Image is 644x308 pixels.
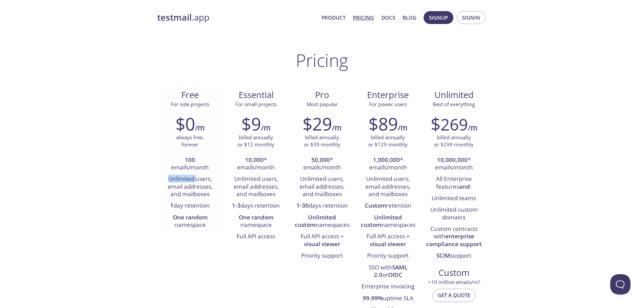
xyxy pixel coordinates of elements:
strong: and [459,183,470,190]
li: * emails/month [426,155,482,174]
strong: One random [239,213,273,221]
h6: /m [195,122,205,134]
h6: /m [332,122,341,134]
p: billed annually or $39 monthly [304,134,340,148]
li: support [426,250,482,262]
li: days retention [228,200,284,212]
span: For power users [369,101,407,108]
li: Priority support [294,250,350,262]
span: Best of everything [433,101,475,108]
span: Signin [462,13,480,22]
button: Signup [424,11,453,24]
li: * emails/month [360,155,416,174]
li: uptime SLA [360,293,416,304]
span: For small projects [235,101,277,108]
a: Docs [381,13,395,22]
li: namespace [162,212,218,231]
li: Unlimited teams [426,193,482,204]
span: Most popular [307,101,338,108]
strong: 99.99% [363,294,383,302]
strong: 1,000,000 [373,156,400,164]
li: Unlimited custom domains [426,204,482,223]
strong: testmail [157,11,192,23]
h2: $89 [368,114,398,134]
button: Get a quote [432,289,476,302]
span: Unlimited [434,89,474,101]
a: Blog [403,13,416,22]
span: Custom [426,267,481,279]
span: Free [163,89,218,101]
p: billed annually or $299 monthly [434,134,474,148]
li: Priority support [360,250,416,262]
a: Pricing [353,13,374,22]
p: billed annually or $12 monthly [238,134,274,148]
span: Signup [429,13,448,22]
h1: Pricing [296,50,348,70]
strong: Custom [365,202,386,209]
p: always free, forever [176,134,204,148]
strong: enterprise compliance support [426,232,482,247]
li: All Enterprise features : [426,173,482,193]
li: SSO with or [360,262,416,281]
span: Essential [229,89,284,101]
a: Product [321,13,345,22]
li: namespaces [360,212,416,231]
li: * emails/month [228,155,284,174]
strong: visual viewer [370,240,406,248]
a: testmail.app [157,12,316,23]
span: Get a quote [438,291,470,300]
li: namespace [228,212,284,231]
li: Custom contracts with [426,223,482,250]
li: Full API access + [360,231,416,250]
strong: SCIM [436,252,450,259]
button: Signin [457,11,485,24]
strong: 1-30 [296,202,309,209]
li: Unlimited users, email addresses, and mailboxes [162,173,218,200]
strong: 1 [170,202,173,209]
strong: 10,000 [245,156,264,164]
iframe: Help Scout Beacon - Open [610,274,630,294]
strong: One random [173,213,208,221]
strong: 50,000 [311,156,330,164]
strong: OIDC [388,271,402,279]
h2: $ [431,114,468,134]
span: For side projects [171,101,209,108]
li: retention [360,200,416,212]
li: Full API access [228,231,284,242]
span: > 10 million emails/m? [428,279,480,285]
p: billed annually or $129 monthly [368,134,408,148]
h2: $29 [303,114,332,134]
h2: $0 [175,114,195,134]
li: Unlimited users, email addresses, and mailboxes [360,173,416,200]
h6: /m [468,122,477,134]
li: Unlimited users, email addresses, and mailboxes [294,173,350,200]
li: namespaces [294,212,350,231]
h6: /m [261,122,270,134]
span: 269 [440,113,468,135]
span: Enterprise [360,89,415,101]
strong: Unlimited custom [295,213,336,229]
strong: SAML 2.0 [374,263,407,279]
h2: $9 [241,114,261,134]
strong: 100 [185,156,195,164]
strong: visual viewer [304,240,340,248]
strong: 1-3 [232,202,241,209]
li: Enterprise invoicing [360,281,416,292]
h6: /m [398,122,407,134]
li: days retention [294,200,350,212]
li: Full API access + [294,231,350,250]
li: * emails/month [294,155,350,174]
li: Unlimited users, email addresses, and mailboxes [228,173,284,200]
li: day retention [162,200,218,212]
li: emails/month [162,155,218,174]
span: Pro [294,89,350,101]
strong: Unlimited custom [361,213,402,229]
strong: 10,000,000 [437,156,468,164]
